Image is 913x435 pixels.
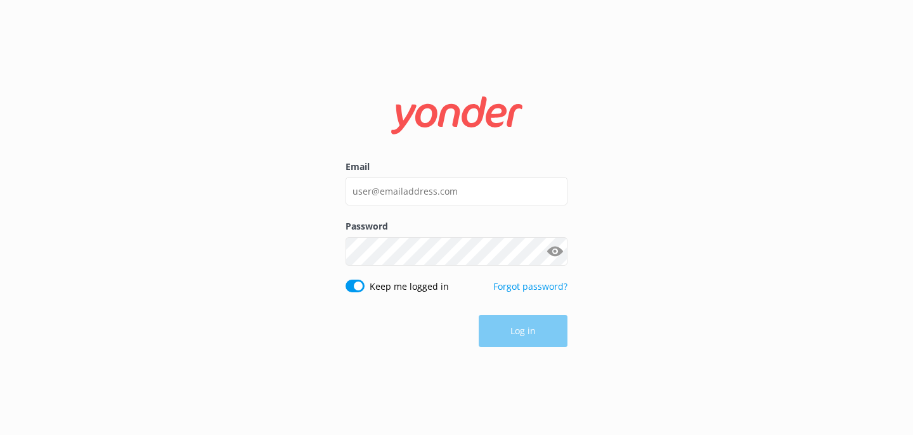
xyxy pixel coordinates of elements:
[346,160,567,174] label: Email
[370,280,449,294] label: Keep me logged in
[346,177,567,205] input: user@emailaddress.com
[542,238,567,264] button: Show password
[493,280,567,292] a: Forgot password?
[346,219,567,233] label: Password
